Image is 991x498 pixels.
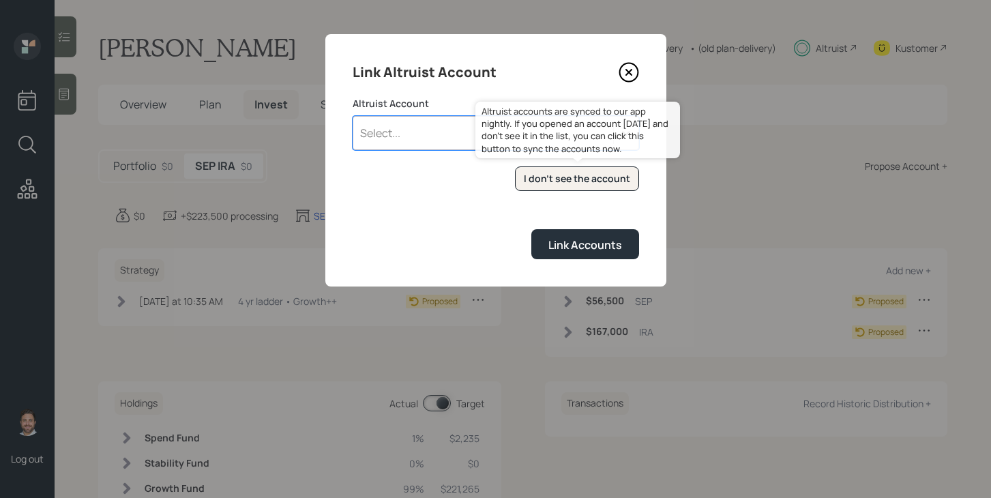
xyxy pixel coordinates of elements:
[531,229,639,259] button: Link Accounts
[548,237,622,252] div: Link Accounts
[524,172,630,186] div: I don't see the account
[353,97,639,111] label: Altruist Account
[360,126,400,141] div: Select...
[353,61,497,83] h4: Link Altruist Account
[515,166,639,192] button: I don't see the account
